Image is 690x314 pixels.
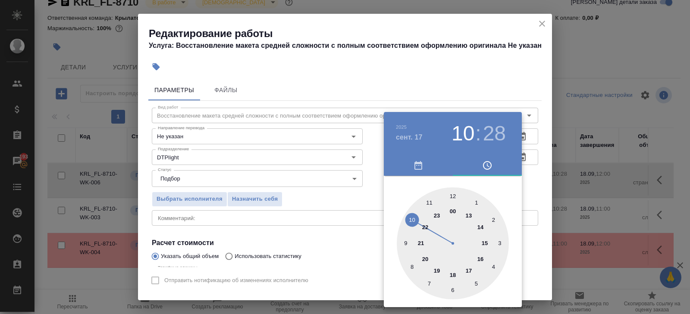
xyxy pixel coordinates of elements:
button: сент. 17 [396,132,423,143]
h3: : [475,121,481,146]
button: 10 [452,121,474,146]
button: 28 [483,121,506,146]
button: 2025 [396,124,407,130]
